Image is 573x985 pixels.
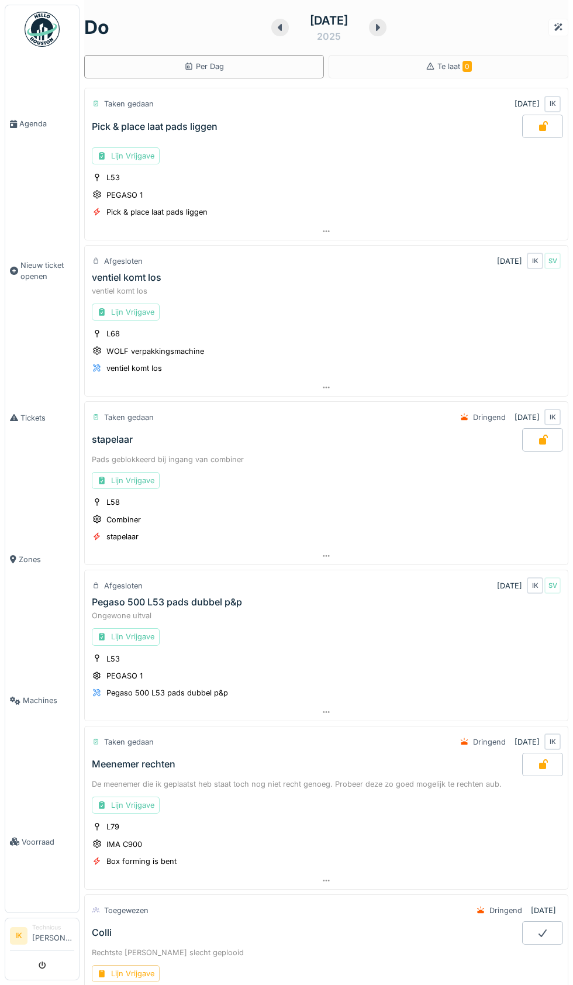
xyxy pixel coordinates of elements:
[515,98,540,109] div: [DATE]
[92,147,160,164] div: Lijn Vrijgave
[437,62,472,71] span: Te laat
[104,580,143,591] div: Afgesloten
[317,29,341,43] div: 2025
[106,497,120,508] div: L58
[527,253,543,269] div: IK
[497,256,522,267] div: [DATE]
[106,514,141,525] div: Combiner
[473,412,506,423] div: Dringend
[489,905,522,916] div: Dringend
[462,61,472,72] span: 0
[92,797,160,814] div: Lijn Vrijgave
[106,172,120,183] div: L53
[106,821,119,832] div: L79
[310,12,348,29] div: [DATE]
[106,856,177,867] div: Box forming is bent
[104,905,149,916] div: Toegewezen
[92,759,175,770] div: Meenemer rechten
[92,434,133,445] div: stapelaar
[92,628,160,645] div: Lijn Vrijgave
[5,53,79,195] a: Agenda
[544,409,561,425] div: IK
[531,905,556,916] div: [DATE]
[106,670,143,681] div: PEGASO 1
[106,206,208,218] div: Pick & place laat pads liggen
[92,285,561,297] div: ventiel komt los
[106,328,120,339] div: L68
[23,695,74,706] span: Machines
[10,927,27,945] li: IK
[84,16,109,39] h1: do
[92,927,112,938] div: Colli
[5,195,79,347] a: Nieuw ticket openen
[92,272,161,283] div: ventiel komt los
[32,923,74,948] li: [PERSON_NAME]
[497,580,522,591] div: [DATE]
[527,577,543,594] div: IK
[104,98,154,109] div: Taken gedaan
[106,346,204,357] div: WOLF verpakkingsmachine
[22,836,74,848] span: Voorraad
[104,412,154,423] div: Taken gedaan
[92,965,160,982] div: Lijn Vrijgave
[92,454,561,465] div: Pads geblokkeerd bij ingang van combiner
[20,260,74,282] span: Nieuw ticket openen
[20,412,74,423] span: Tickets
[10,923,74,951] a: IK Technicus[PERSON_NAME]
[92,597,242,608] div: Pegaso 500 L53 pads dubbel p&p
[473,736,506,748] div: Dringend
[92,304,160,321] div: Lijn Vrijgave
[92,947,561,958] div: Rechtste [PERSON_NAME] slecht geplooid
[5,772,79,913] a: Voorraad
[544,577,561,594] div: SV
[5,630,79,772] a: Machines
[106,531,139,542] div: stapelaar
[5,347,79,489] a: Tickets
[32,923,74,932] div: Technicus
[92,779,561,790] div: De meenemer die ik geplaatst heb staat toch nog niet recht genoeg. Probeer deze zo goed mogelijk ...
[544,96,561,112] div: IK
[92,472,160,489] div: Lijn Vrijgave
[19,118,74,129] span: Agenda
[544,733,561,750] div: IK
[19,554,74,565] span: Zones
[104,736,154,748] div: Taken gedaan
[92,121,218,132] div: Pick & place laat pads liggen
[106,363,162,374] div: ventiel komt los
[544,253,561,269] div: SV
[106,653,120,664] div: L53
[106,687,228,698] div: Pegaso 500 L53 pads dubbel p&p
[184,61,224,72] div: Per Dag
[25,12,60,47] img: Badge_color-CXgf-gQk.svg
[92,610,561,621] div: Ongewone uitval
[515,736,540,748] div: [DATE]
[515,412,540,423] div: [DATE]
[5,488,79,630] a: Zones
[106,190,143,201] div: PEGASO 1
[106,839,142,850] div: IMA C900
[104,256,143,267] div: Afgesloten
